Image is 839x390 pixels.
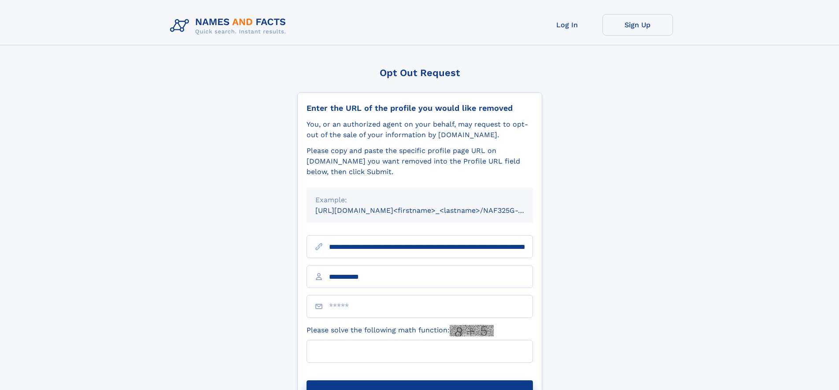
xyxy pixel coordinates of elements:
img: Logo Names and Facts [166,14,293,38]
div: You, or an authorized agent on your behalf, may request to opt-out of the sale of your informatio... [307,119,533,140]
small: [URL][DOMAIN_NAME]<firstname>_<lastname>/NAF325G-xxxxxxxx [315,206,550,215]
div: Opt Out Request [297,67,542,78]
div: Example: [315,195,524,205]
div: Enter the URL of the profile you would like removed [307,103,533,113]
label: Please solve the following math function: [307,325,494,336]
a: Log In [532,14,602,36]
a: Sign Up [602,14,673,36]
div: Please copy and paste the specific profile page URL on [DOMAIN_NAME] you want removed into the Pr... [307,146,533,177]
